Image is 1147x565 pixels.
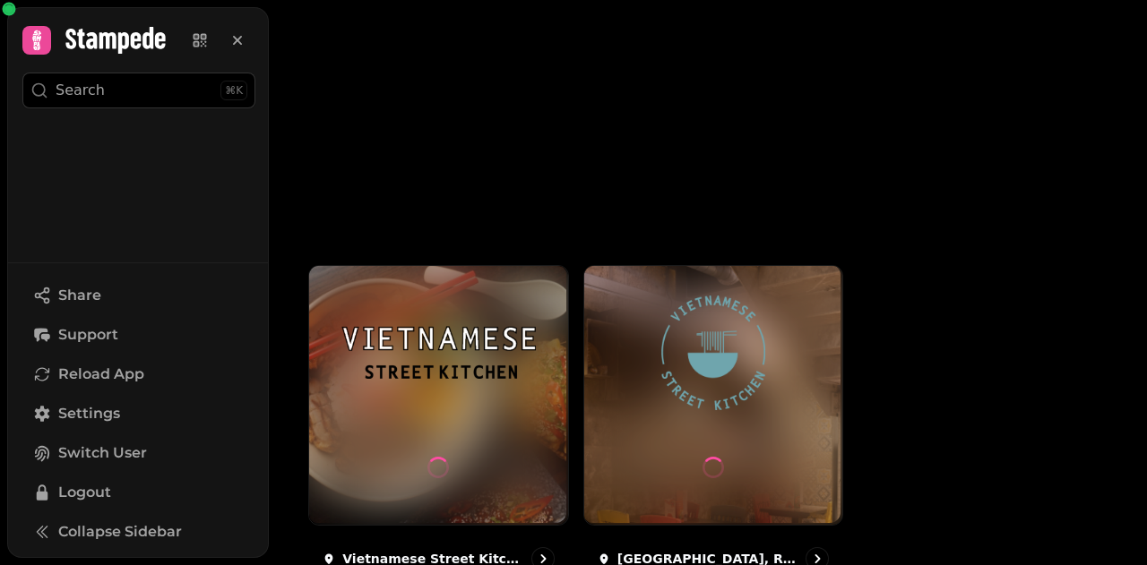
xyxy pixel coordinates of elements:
button: Support [22,317,255,353]
span: Settings [58,403,120,424]
a: Settings [22,396,255,432]
span: Share [58,285,101,306]
button: Reload App [22,356,255,392]
button: Switch User [22,435,255,471]
img: Vietnamese Street Kitchen, Resorts World [617,295,811,410]
span: Logout [58,482,111,503]
span: Reload App [58,364,144,385]
span: Switch User [58,442,147,464]
div: ⌘K [220,81,247,100]
img: Vietnamese Street Kitchen, Bullring [341,295,535,410]
button: Share [22,278,255,313]
span: Collapse Sidebar [58,521,182,543]
p: Search [56,80,105,101]
span: Support [58,324,118,346]
button: Logout [22,475,255,510]
button: Search⌘K [22,73,255,108]
button: Collapse Sidebar [22,514,255,550]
